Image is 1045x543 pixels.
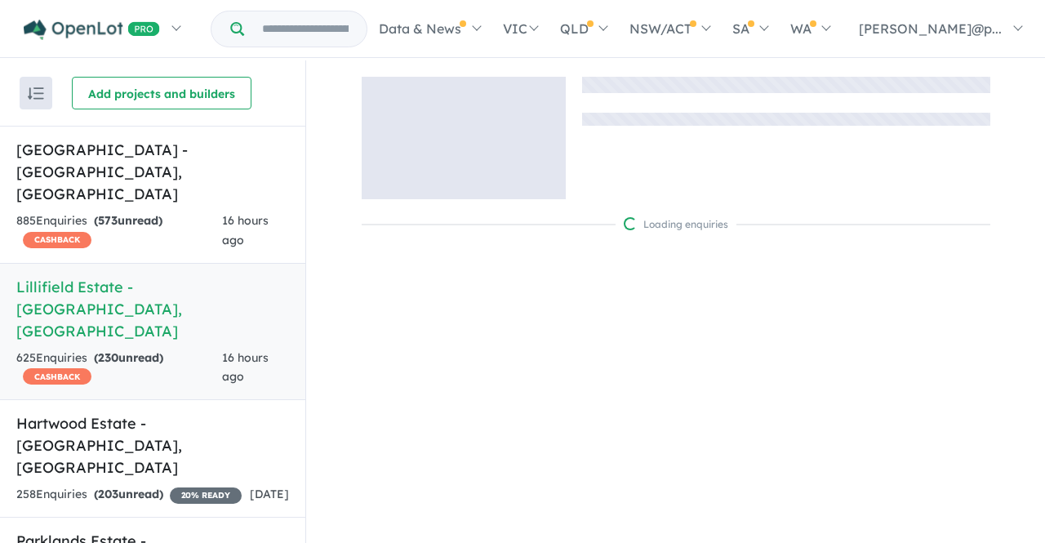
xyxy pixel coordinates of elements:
span: [PERSON_NAME]@p... [859,20,1002,37]
span: 16 hours ago [222,350,269,385]
span: CASHBACK [23,232,91,248]
strong: ( unread) [94,213,162,228]
span: 203 [98,487,118,501]
span: 16 hours ago [222,213,269,247]
img: sort.svg [28,87,44,100]
div: 625 Enquir ies [16,349,222,388]
strong: ( unread) [94,487,163,501]
div: 885 Enquir ies [16,211,222,251]
strong: ( unread) [94,350,163,365]
h5: Lillifield Estate - [GEOGRAPHIC_DATA] , [GEOGRAPHIC_DATA] [16,276,289,342]
span: CASHBACK [23,368,91,385]
span: 573 [98,213,118,228]
h5: [GEOGRAPHIC_DATA] - [GEOGRAPHIC_DATA] , [GEOGRAPHIC_DATA] [16,139,289,205]
span: 230 [98,350,118,365]
div: 258 Enquir ies [16,485,242,505]
span: 20 % READY [170,487,242,504]
img: Openlot PRO Logo White [24,20,160,40]
button: Add projects and builders [72,77,251,109]
span: [DATE] [250,487,289,501]
h5: Hartwood Estate - [GEOGRAPHIC_DATA] , [GEOGRAPHIC_DATA] [16,412,289,478]
input: Try estate name, suburb, builder or developer [247,11,363,47]
div: Loading enquiries [624,216,728,233]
